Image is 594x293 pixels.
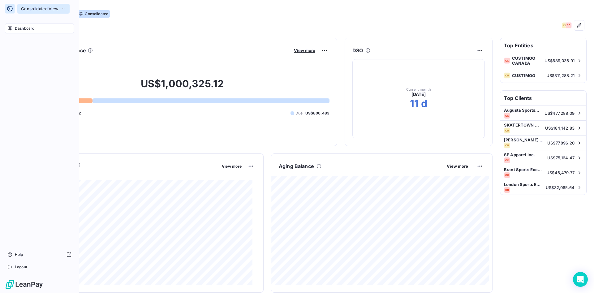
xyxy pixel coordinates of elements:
[504,157,510,163] div: CC
[410,97,419,110] h2: 11
[512,73,544,78] span: CUSTIMOO
[547,140,575,145] span: US$77,896.20
[504,182,542,187] span: London Sports Excellence
[352,47,363,54] h6: DSO
[512,56,543,66] span: CUSTIMOO CANADA
[295,110,303,116] span: Due
[5,250,74,260] a: Help
[504,127,510,134] div: CU
[500,135,586,150] div: [PERSON_NAME] SportsCUUS$77,896.20
[500,180,586,195] div: London Sports ExcellenceCCUS$32,065.64
[504,152,544,157] span: SP Apparel Inc.
[573,272,588,287] div: Open Intercom Messenger
[544,111,575,116] span: US$477,288.09
[500,38,586,53] h6: Top Entities
[504,123,541,127] span: SKATERTOWN Aps / Hockeyshop
[544,58,575,63] span: US$689,036.91
[21,6,58,11] span: Consolidated View
[222,164,242,169] span: View more
[504,172,510,178] div: CC
[294,48,315,53] span: View more
[504,72,510,79] div: CU
[447,164,468,169] span: View more
[504,58,510,64] div: CC
[546,73,575,78] span: US$311,288.21
[500,91,586,106] h6: Top Clients
[15,26,34,31] span: Dashboard
[546,170,575,175] span: US$46,479.77
[500,150,586,165] div: SP Apparel Inc.CCUS$75,164.47
[566,22,572,28] div: CC
[445,163,470,169] button: View more
[15,252,23,257] span: Help
[220,163,243,169] button: View more
[77,10,110,18] span: Consolidated
[500,106,586,120] div: Augusta Sportswear Canada Inc. Dba Momentec Brands – [GEOGRAPHIC_DATA]CCUS$477,288.09
[500,120,586,135] div: SKATERTOWN Aps / HockeyshopCUUS$184,142.83
[35,78,329,96] h2: US$1,000,325.12
[504,113,510,119] div: CC
[406,88,431,91] span: Current month
[504,137,544,142] span: [PERSON_NAME] Sports
[421,97,427,110] h2: d
[504,167,543,172] span: Brant Sports Excellence
[562,22,568,28] div: CU
[500,165,586,180] div: Brant Sports ExcellenceCCUS$46,479.77
[546,185,575,190] span: US$32,065.64
[305,110,330,116] span: US$806,483
[279,162,314,170] h6: Aging Balance
[15,264,27,270] span: Logout
[504,108,541,113] span: Augusta Sportswear Canada Inc. Dba Momentec Brands – [GEOGRAPHIC_DATA]
[35,169,217,175] span: Monthly Revenue
[5,279,43,289] img: Logo LeanPay
[504,142,510,149] div: CU
[545,126,575,131] span: US$184,142.83
[547,155,575,160] span: US$75,164.47
[292,48,317,53] button: View more
[504,187,510,193] div: CC
[411,91,426,97] span: [DATE]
